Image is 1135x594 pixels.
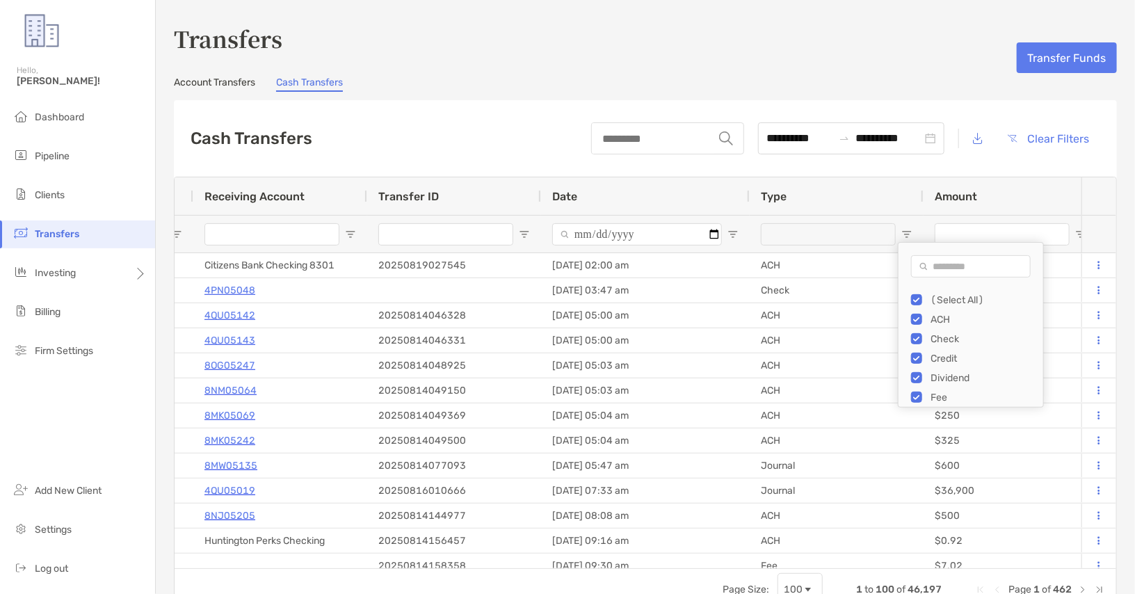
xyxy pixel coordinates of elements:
[1008,134,1017,143] img: button icon
[367,303,541,328] div: 20250814046328
[367,554,541,578] div: 20250814158358
[13,225,29,241] img: transfers icon
[204,332,255,349] a: 4QU05143
[191,129,312,148] h2: Cash Transfers
[204,432,255,449] a: 8MK05242
[727,229,739,240] button: Open Filter Menu
[174,22,1117,54] h3: Transfers
[750,554,924,578] div: Fee
[541,278,750,303] div: [DATE] 03:47 am
[367,253,541,278] div: 20250819027545
[1017,42,1117,73] button: Transfer Funds
[204,190,305,203] span: Receiving Account
[13,147,29,163] img: pipeline icon
[276,77,343,92] a: Cash Transfers
[924,504,1097,528] div: $500
[17,6,67,56] img: Zoe Logo
[750,278,924,303] div: Check
[204,457,257,474] a: 8MW05135
[750,353,924,378] div: ACH
[931,353,1035,364] div: Credit
[719,131,733,145] img: input icon
[204,307,255,324] a: 4QU05142
[901,229,912,240] button: Open Filter Menu
[924,529,1097,553] div: $0.92
[35,345,93,357] span: Firm Settings
[541,353,750,378] div: [DATE] 05:03 am
[931,392,1035,403] div: Fee
[204,407,255,424] a: 8MK05069
[931,294,1035,306] div: (Select All)
[367,479,541,503] div: 20250816010666
[750,529,924,553] div: ACH
[750,253,924,278] div: ACH
[899,290,1043,465] div: Filter List
[541,428,750,453] div: [DATE] 05:04 am
[13,520,29,537] img: settings icon
[750,378,924,403] div: ACH
[13,303,29,319] img: billing icon
[911,255,1031,278] input: Search filter values
[552,223,722,246] input: Date Filter Input
[367,403,541,428] div: 20250814049369
[541,504,750,528] div: [DATE] 08:08 am
[898,242,1044,408] div: Column Filter
[35,189,65,201] span: Clients
[367,529,541,553] div: 20250814156457
[541,303,750,328] div: [DATE] 05:00 am
[204,282,255,299] a: 4PN05048
[378,190,439,203] span: Transfer ID
[367,353,541,378] div: 20250814048925
[204,482,255,499] a: 4QU05019
[541,403,750,428] div: [DATE] 05:04 am
[367,453,541,478] div: 20250814077093
[35,228,79,240] span: Transfers
[204,257,335,274] p: Citizens Bank Checking 8301
[935,223,1070,246] input: Amount Filter Input
[761,190,787,203] span: Type
[750,504,924,528] div: ACH
[750,428,924,453] div: ACH
[367,504,541,528] div: 20250814144977
[552,190,577,203] span: Date
[204,382,257,399] a: 8NM05064
[839,133,850,144] span: swap-right
[367,328,541,353] div: 20250814046331
[204,357,255,374] a: 8OG05247
[35,563,68,575] span: Log out
[17,75,147,87] span: [PERSON_NAME]!
[174,77,255,92] a: Account Transfers
[13,342,29,358] img: firm-settings icon
[750,453,924,478] div: Journal
[924,453,1097,478] div: $600
[35,150,70,162] span: Pipeline
[541,453,750,478] div: [DATE] 05:47 am
[35,485,102,497] span: Add New Client
[541,253,750,278] div: [DATE] 02:00 am
[541,529,750,553] div: [DATE] 09:16 am
[35,267,76,279] span: Investing
[13,186,29,202] img: clients icon
[204,532,325,549] p: Huntington Perks Checking
[541,378,750,403] div: [DATE] 05:03 am
[924,479,1097,503] div: $36,900
[378,223,513,246] input: Transfer ID Filter Input
[13,559,29,576] img: logout icon
[367,428,541,453] div: 20250814049500
[35,306,61,318] span: Billing
[924,403,1097,428] div: $250
[997,123,1100,154] button: Clear Filters
[367,378,541,403] div: 20250814049150
[924,428,1097,453] div: $325
[204,507,255,524] a: 8NJ05205
[13,264,29,280] img: investing icon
